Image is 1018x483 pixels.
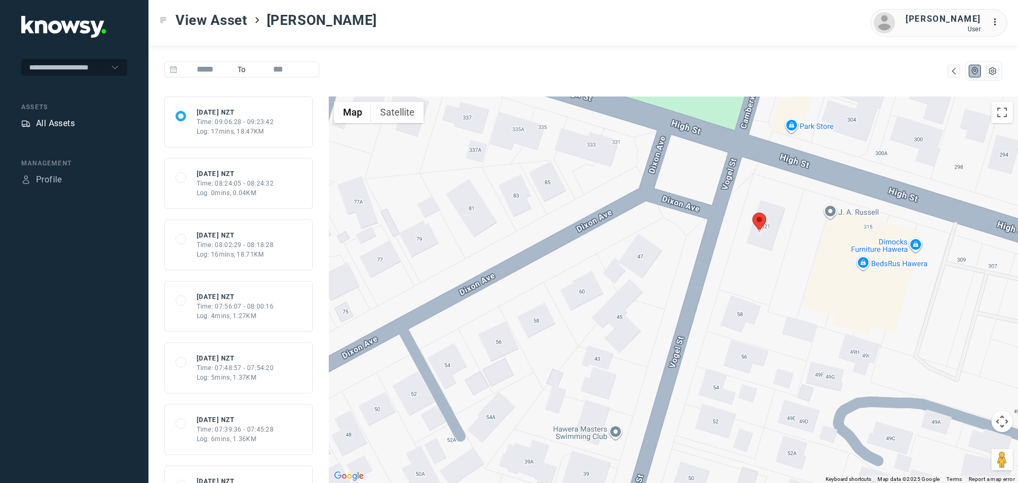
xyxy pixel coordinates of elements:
div: Map [970,66,980,76]
div: Time: 08:24:05 - 08:24:32 [197,179,274,188]
div: User [906,25,981,33]
div: Log: 5mins, 1.37KM [197,373,274,382]
button: Drag Pegman onto the map to open Street View [991,449,1013,470]
div: [DATE] NZT [197,169,274,179]
div: Log: 0mins, 0.04KM [197,188,274,198]
div: Time: 07:48:57 - 07:54:20 [197,363,274,373]
span: View Asset [175,11,248,30]
a: AssetsAll Assets [21,117,75,130]
span: To [233,62,250,77]
div: > [253,16,261,24]
div: [DATE] NZT [197,292,274,302]
div: Map [949,66,959,76]
a: Report a map error [969,476,1015,482]
div: [DATE] NZT [197,231,274,240]
div: : [991,16,1004,30]
button: Map camera controls [991,411,1013,432]
div: [DATE] NZT [197,108,274,117]
button: Show satellite imagery [371,102,424,123]
div: Toggle Menu [160,16,167,24]
div: Profile [21,175,31,185]
div: Profile [36,173,62,186]
a: ProfileProfile [21,173,62,186]
a: Open this area in Google Maps (opens a new window) [331,469,366,483]
div: : [991,16,1004,29]
div: [DATE] NZT [197,415,274,425]
img: Google [331,469,366,483]
img: avatar.png [874,12,895,33]
button: Toggle fullscreen view [991,102,1013,123]
span: Map data ©2025 Google [877,476,940,482]
div: Assets [21,102,127,112]
tspan: ... [992,18,1003,26]
div: [DATE] NZT [197,354,274,363]
div: Log: 17mins, 18.47KM [197,127,274,136]
div: Time: 08:02:29 - 08:18:28 [197,240,274,250]
div: Time: 07:56:07 - 08:00:16 [197,302,274,311]
div: [PERSON_NAME] [906,13,981,25]
div: Assets [21,119,31,128]
button: Keyboard shortcuts [826,476,871,483]
div: Log: 4mins, 1.27KM [197,311,274,321]
div: Time: 09:06:28 - 09:23:42 [197,117,274,127]
div: Log: 6mins, 1.36KM [197,434,274,444]
span: [PERSON_NAME] [267,11,377,30]
div: Log: 16mins, 18.71KM [197,250,274,259]
a: Terms (opens in new tab) [946,476,962,482]
div: Time: 07:39:36 - 07:45:28 [197,425,274,434]
div: List [988,66,997,76]
div: Management [21,159,127,168]
button: Show street map [334,102,371,123]
img: Application Logo [21,16,106,38]
div: All Assets [36,117,75,130]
